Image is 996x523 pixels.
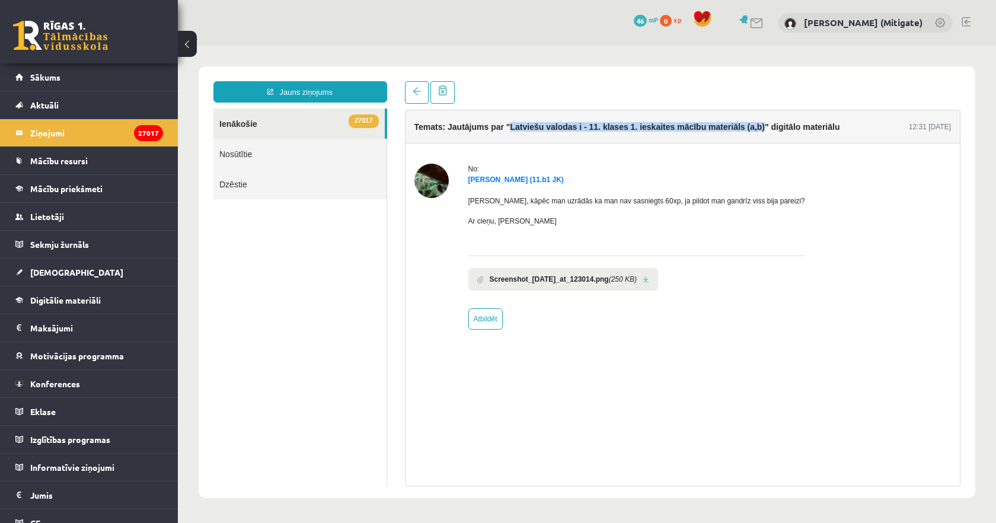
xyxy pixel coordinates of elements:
span: Motivācijas programma [30,350,124,361]
span: Aktuāli [30,100,59,110]
a: Dzēstie [36,123,209,154]
span: Eklase [30,406,56,417]
a: Aktuāli [15,91,163,119]
span: Lietotāji [30,211,64,222]
div: No: [290,118,627,129]
a: Informatīvie ziņojumi [15,454,163,481]
a: Atbildēt [290,263,325,284]
a: Jauns ziņojums [36,36,209,57]
h4: Temats: Jautājums par "Latviešu valodas i - 11. klases 1. ieskaites mācību materiāls (a,b)" digit... [237,76,662,86]
img: Vitālijs Viļums (Mitigate) [784,18,796,30]
a: [PERSON_NAME] (11.b1 JK) [290,130,386,138]
p: Ar cieņu, [PERSON_NAME] [290,170,627,181]
span: Sekmju žurnāls [30,239,89,250]
span: Jumis [30,490,53,500]
a: Maksājumi [15,314,163,342]
img: Marta Cekula [237,118,271,152]
a: Digitālie materiāli [15,286,163,314]
a: [PERSON_NAME] (Mitigate) [804,17,922,28]
span: Digitālie materiāli [30,295,101,305]
span: Sākums [30,72,60,82]
div: 12:31 [DATE] [731,76,773,87]
span: 46 [634,15,647,27]
a: Izglītības programas [15,426,163,453]
legend: Maksājumi [30,314,163,342]
a: Mācību priekšmeti [15,175,163,202]
span: xp [673,15,681,24]
span: mP [649,15,658,24]
a: Lietotāji [15,203,163,230]
span: 0 [660,15,672,27]
p: [PERSON_NAME], kāpēc man uzrādās ka man nav sasniegts 60xp, ja pildot man gandrīz viss bija pareizi? [290,150,627,161]
a: Eklase [15,398,163,425]
a: [DEMOGRAPHIC_DATA] [15,259,163,286]
legend: Ziņojumi [30,119,163,146]
i: 27017 [134,125,163,141]
a: Mācību resursi [15,147,163,174]
b: Screenshot_[DATE]_at_123014.png [312,228,431,239]
a: Sekmju žurnāls [15,231,163,258]
span: Informatīvie ziņojumi [30,462,114,473]
a: Motivācijas programma [15,342,163,369]
a: 0 xp [660,15,687,24]
a: Konferences [15,370,163,397]
span: 27017 [171,69,201,82]
a: Ziņojumi27017 [15,119,163,146]
i: (250 KB) [431,228,459,239]
a: Nosūtītie [36,93,209,123]
span: Mācību resursi [30,155,88,166]
span: Mācību priekšmeti [30,183,103,194]
span: [DEMOGRAPHIC_DATA] [30,267,123,278]
span: Konferences [30,378,80,389]
a: Sākums [15,63,163,91]
a: 27017Ienākošie [36,63,207,93]
a: Rīgas 1. Tālmācības vidusskola [13,21,108,50]
a: 46 mP [634,15,658,24]
span: Izglītības programas [30,434,110,445]
a: Jumis [15,481,163,509]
